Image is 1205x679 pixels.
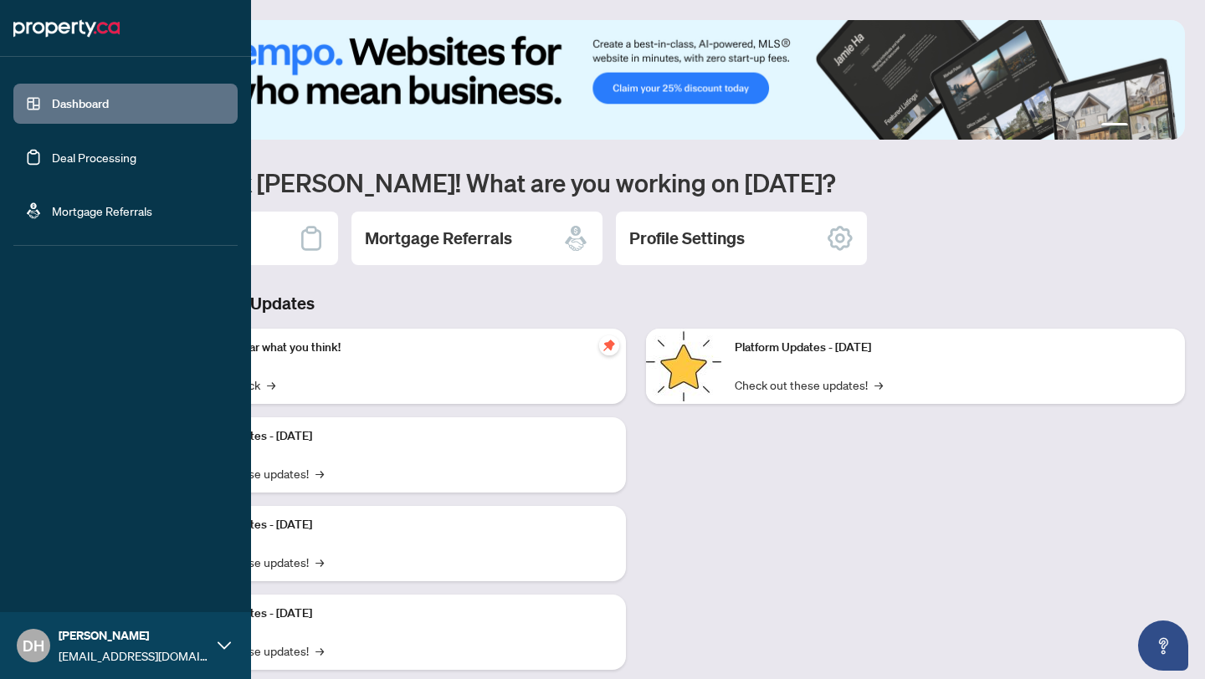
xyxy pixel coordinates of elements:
h3: Brokerage & Industry Updates [87,292,1185,315]
button: 1 [1101,123,1128,130]
span: DH [23,634,44,657]
h2: Profile Settings [629,227,745,250]
h1: Welcome back [PERSON_NAME]! What are you working on [DATE]? [87,166,1185,198]
h2: Mortgage Referrals [365,227,512,250]
button: 2 [1135,123,1141,130]
a: Dashboard [52,96,109,111]
span: [PERSON_NAME] [59,626,209,645]
img: logo [13,15,120,42]
button: 4 [1161,123,1168,130]
img: Slide 0 [87,20,1185,140]
p: We want to hear what you think! [176,339,613,357]
a: Deal Processing [52,150,136,165]
img: Platform Updates - June 23, 2025 [646,329,721,404]
p: Platform Updates - [DATE] [735,339,1172,357]
span: → [315,464,324,482]
span: → [267,375,275,394]
a: Mortgage Referrals [52,203,152,218]
button: 3 [1148,123,1155,130]
span: → [315,641,324,660]
span: pushpin [599,335,619,355]
span: → [315,553,324,571]
span: [EMAIL_ADDRESS][DOMAIN_NAME] [59,646,209,665]
p: Platform Updates - [DATE] [176,605,613,623]
p: Platform Updates - [DATE] [176,427,613,446]
span: → [874,375,883,394]
a: Check out these updates!→ [735,375,883,394]
button: Open asap [1138,620,1188,671]
p: Platform Updates - [DATE] [176,516,613,534]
